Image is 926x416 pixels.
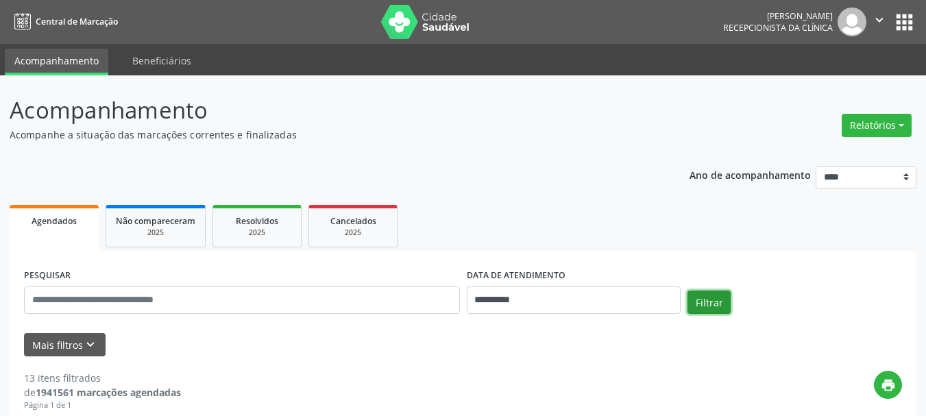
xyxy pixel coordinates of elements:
[24,371,181,385] div: 13 itens filtrados
[874,371,902,399] button: print
[236,215,278,227] span: Resolvidos
[866,8,892,36] button: 
[24,400,181,411] div: Página 1 de 1
[10,93,644,127] p: Acompanhamento
[10,127,644,142] p: Acompanhe a situação das marcações correntes e finalizadas
[872,12,887,27] i: 
[319,228,387,238] div: 2025
[690,166,811,183] p: Ano de acompanhamento
[723,22,833,34] span: Recepcionista da clínica
[330,215,376,227] span: Cancelados
[116,228,195,238] div: 2025
[5,49,108,75] a: Acompanhamento
[116,215,195,227] span: Não compareceram
[892,10,916,34] button: apps
[687,291,731,314] button: Filtrar
[467,265,565,286] label: DATA DE ATENDIMENTO
[83,337,98,352] i: keyboard_arrow_down
[838,8,866,36] img: img
[842,114,912,137] button: Relatórios
[123,49,201,73] a: Beneficiários
[36,386,181,399] strong: 1941561 marcações agendadas
[24,385,181,400] div: de
[24,265,71,286] label: PESQUISAR
[24,333,106,357] button: Mais filtroskeyboard_arrow_down
[723,10,833,22] div: [PERSON_NAME]
[36,16,118,27] span: Central de Marcação
[10,10,118,33] a: Central de Marcação
[881,378,896,393] i: print
[223,228,291,238] div: 2025
[32,215,77,227] span: Agendados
